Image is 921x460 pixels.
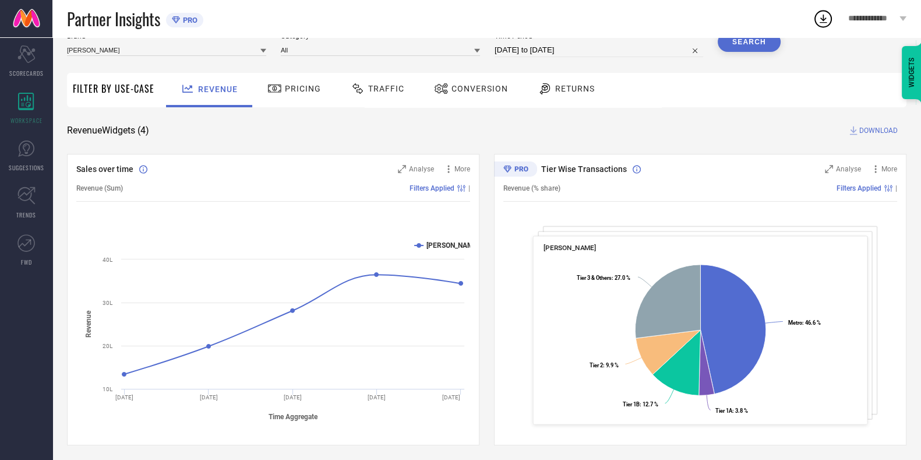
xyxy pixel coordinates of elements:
span: Revenue [198,85,238,94]
text: : 3.8 % [715,408,748,414]
tspan: Tier 2 [590,362,603,368]
span: Filters Applied [410,184,454,192]
span: More [881,165,897,173]
span: Tier Wise Transactions [541,164,627,174]
span: Filter By Use-Case [73,82,154,96]
span: SUGGESTIONS [9,163,44,172]
text: : 27.0 % [577,275,630,281]
text: 40L [103,257,113,263]
span: Conversion [451,84,508,93]
div: Open download list [813,8,834,29]
span: Pricing [285,84,321,93]
text: [DATE] [442,394,460,401]
text: : 12.7 % [623,401,658,408]
svg: Zoom [398,165,406,173]
span: Partner Insights [67,7,160,31]
span: WORKSPACE [10,116,43,125]
button: Search [718,32,781,52]
span: Revenue (Sum) [76,184,123,192]
span: TRENDS [16,210,36,219]
text: 10L [103,386,113,392]
span: Analyse [836,165,861,173]
text: 20L [103,343,113,349]
div: Premium [494,161,537,179]
text: [DATE] [368,394,386,401]
span: Returns [555,84,595,93]
tspan: Time Aggregate [269,412,318,420]
span: FWD [21,258,32,266]
text: [DATE] [284,394,302,401]
span: SCORECARDS [9,69,44,78]
text: [PERSON_NAME] [426,241,479,250]
span: Analyse [409,165,434,173]
span: Sales over time [76,164,133,174]
tspan: Revenue [84,310,93,338]
span: [PERSON_NAME] [544,244,597,252]
tspan: Metro [788,319,802,326]
svg: Zoom [825,165,833,173]
span: Revenue Widgets ( 4 ) [67,125,149,136]
span: DOWNLOAD [859,125,898,136]
text: 30L [103,300,113,306]
span: Traffic [368,84,404,93]
input: Select time period [495,43,703,57]
tspan: Tier 1A [715,408,733,414]
tspan: Tier 1B [623,401,640,408]
span: Filters Applied [837,184,881,192]
tspan: Tier 3 & Others [577,275,612,281]
text: : 46.6 % [788,319,820,326]
span: PRO [180,16,197,24]
text: : 9.9 % [590,362,619,368]
span: | [895,184,897,192]
text: [DATE] [200,394,218,401]
span: | [468,184,470,192]
span: More [454,165,470,173]
text: [DATE] [115,394,133,401]
span: Revenue (% share) [503,184,560,192]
